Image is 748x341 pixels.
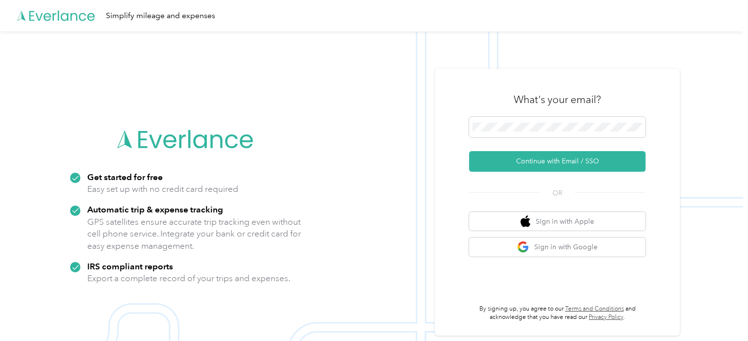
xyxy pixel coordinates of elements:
[87,183,238,195] p: Easy set up with no credit card required
[469,151,646,172] button: Continue with Email / SSO
[87,216,301,252] p: GPS satellites ensure accurate trip tracking even without cell phone service. Integrate your bank...
[540,188,574,198] span: OR
[469,305,646,322] p: By signing up, you agree to our and acknowledge that you have read our .
[87,172,163,182] strong: Get started for free
[87,204,223,214] strong: Automatic trip & expense tracking
[87,261,173,271] strong: IRS compliant reports
[106,10,215,22] div: Simplify mileage and expenses
[565,305,624,313] a: Terms and Conditions
[87,272,290,285] p: Export a complete record of your trips and expenses.
[517,241,529,253] img: google logo
[469,212,646,231] button: apple logoSign in with Apple
[589,314,623,321] a: Privacy Policy
[469,237,646,257] button: google logoSign in with Google
[521,215,530,228] img: apple logo
[514,93,601,106] h3: What's your email?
